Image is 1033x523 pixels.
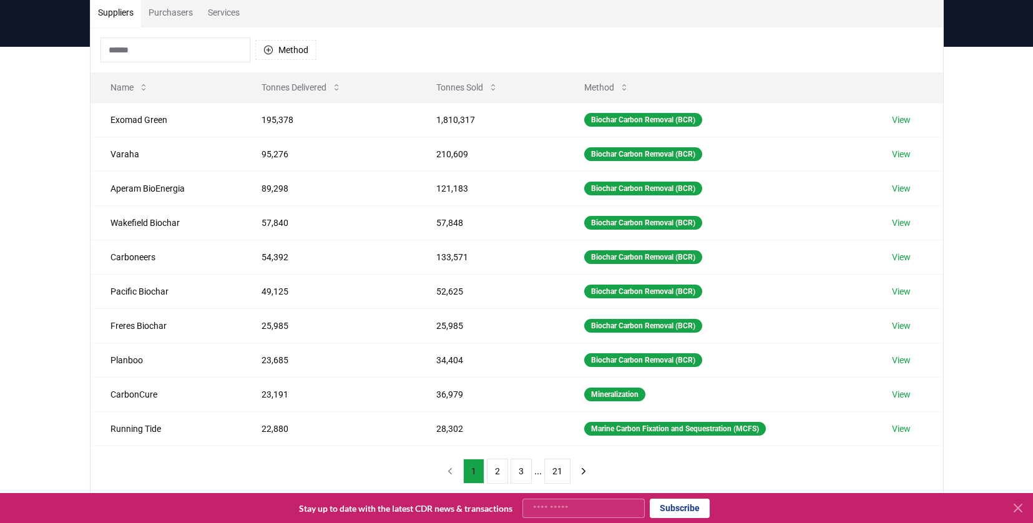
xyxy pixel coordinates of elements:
a: View [892,320,911,332]
td: 22,880 [242,411,416,446]
td: CarbonCure [91,377,242,411]
td: 89,298 [242,171,416,205]
button: Method [255,40,316,60]
td: 36,979 [416,377,564,411]
div: Biochar Carbon Removal (BCR) [584,182,702,195]
td: 52,625 [416,274,564,308]
td: Planboo [91,343,242,377]
a: View [892,148,911,160]
div: Biochar Carbon Removal (BCR) [584,250,702,264]
td: Carboneers [91,240,242,274]
td: 25,985 [242,308,416,343]
td: 23,685 [242,343,416,377]
td: 195,378 [242,102,416,137]
div: Mineralization [584,388,645,401]
td: 28,302 [416,411,564,446]
td: Freres Biochar [91,308,242,343]
button: 21 [544,459,570,484]
div: Biochar Carbon Removal (BCR) [584,285,702,298]
a: View [892,182,911,195]
button: Method [574,75,639,100]
div: Marine Carbon Fixation and Sequestration (MCFS) [584,422,766,436]
td: Exomad Green [91,102,242,137]
a: View [892,423,911,435]
td: Running Tide [91,411,242,446]
td: 57,840 [242,205,416,240]
div: Biochar Carbon Removal (BCR) [584,147,702,161]
td: Wakefield Biochar [91,205,242,240]
button: 2 [487,459,508,484]
a: View [892,251,911,263]
td: 49,125 [242,274,416,308]
button: 1 [463,459,484,484]
button: Tonnes Sold [426,75,508,100]
div: Biochar Carbon Removal (BCR) [584,353,702,367]
button: 3 [511,459,532,484]
a: View [892,388,911,401]
div: Biochar Carbon Removal (BCR) [584,216,702,230]
td: 133,571 [416,240,564,274]
td: 57,848 [416,205,564,240]
td: 1,810,317 [416,102,564,137]
button: next page [573,459,594,484]
a: View [892,217,911,229]
div: Biochar Carbon Removal (BCR) [584,319,702,333]
td: 23,191 [242,377,416,411]
button: Name [100,75,159,100]
a: View [892,354,911,366]
td: 25,985 [416,308,564,343]
td: 121,183 [416,171,564,205]
div: Biochar Carbon Removal (BCR) [584,113,702,127]
button: Tonnes Delivered [252,75,351,100]
td: 34,404 [416,343,564,377]
td: Pacific Biochar [91,274,242,308]
li: ... [534,464,542,479]
a: View [892,114,911,126]
td: 210,609 [416,137,564,171]
td: 95,276 [242,137,416,171]
td: 54,392 [242,240,416,274]
a: View [892,285,911,298]
td: Varaha [91,137,242,171]
td: Aperam BioEnergia [91,171,242,205]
